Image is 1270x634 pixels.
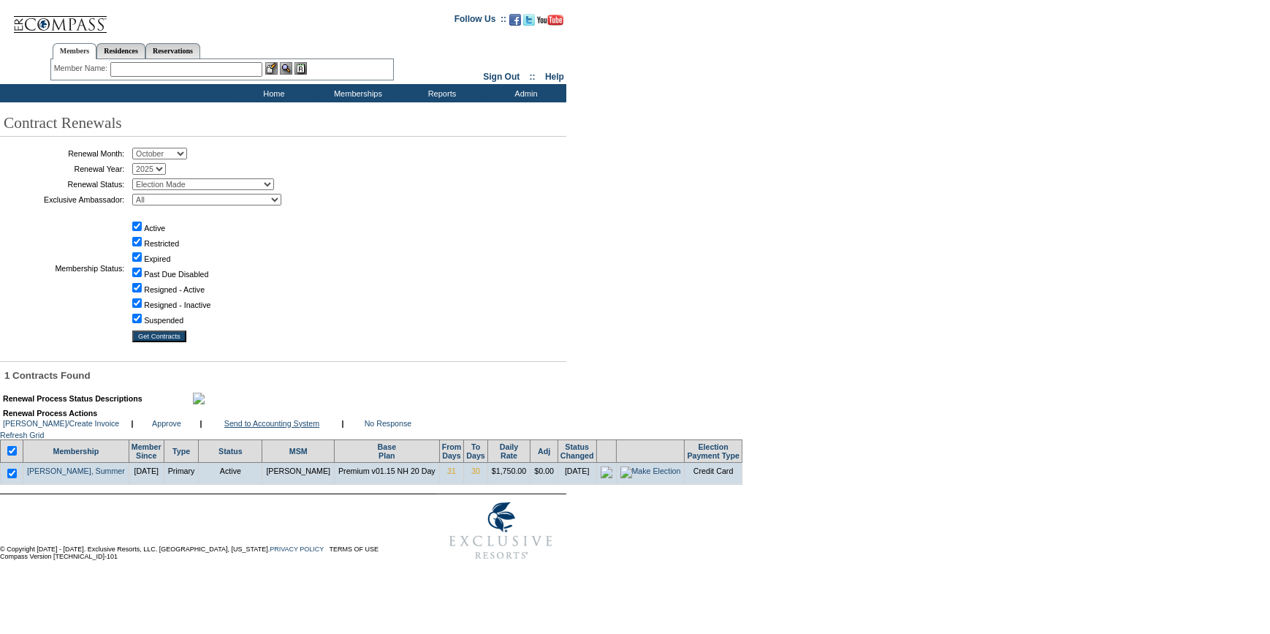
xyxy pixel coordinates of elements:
img: icon_electionmade.gif [601,467,612,478]
b: | [342,419,344,428]
a: StatusChanged [560,442,594,460]
td: $1,750.00 [487,462,530,484]
label: Past Due Disabled [144,270,208,279]
td: Premium v01.15 NH 20 Day [335,462,440,484]
a: Residences [96,43,145,59]
img: Compass Home [12,4,107,34]
span: 1 Contracts Found [4,370,91,381]
img: Follow us on Twitter [523,14,535,26]
img: Become our fan on Facebook [509,14,521,26]
a: TERMS OF USE [330,546,379,553]
a: Become our fan on Facebook [509,18,521,27]
a: MSM [289,447,308,456]
td: Reports [398,84,482,102]
td: [PERSON_NAME] [262,462,335,484]
a: Approve [152,419,181,428]
a: DailyRate [500,442,518,460]
a: [PERSON_NAME]/Create Invoice [3,419,119,428]
td: [DATE] [129,462,164,484]
td: Home [230,84,314,102]
label: Suspended [144,316,183,325]
td: Credit Card [685,462,742,484]
a: Members [53,43,97,59]
a: No Response [365,419,412,428]
label: Resigned - Inactive [144,301,210,309]
a: MemberSince [132,442,161,460]
img: View [280,62,292,75]
b: | [200,419,202,428]
input: Get Contracts [132,331,186,342]
td: Renewal Year: [4,163,124,175]
a: FromDays [442,442,462,460]
a: ElectionPayment Type [687,442,739,460]
td: Membership Status: [4,209,124,327]
td: Follow Us :: [455,12,506,30]
td: Primary [164,462,199,484]
a: Status [218,447,243,456]
td: Exclusive Ambassador: [4,194,124,205]
img: Exclusive Resorts [436,494,566,567]
a: Follow us on Twitter [523,18,535,27]
td: Memberships [314,84,398,102]
a: BasePlan [378,442,396,460]
td: [DATE] [558,462,596,484]
img: Make Election [620,467,681,478]
b: Renewal Process Actions [3,409,97,418]
img: Reservations [294,62,307,75]
td: $0.00 [531,462,558,484]
td: Active [199,462,262,484]
a: Membership [53,447,99,456]
a: Send to Accounting System [224,419,319,428]
a: Sign Out [483,72,520,82]
label: Restricted [144,239,179,248]
a: ToDays [466,442,484,460]
td: Renewal Status: [4,178,124,190]
img: maximize.gif [193,393,205,404]
a: [PERSON_NAME], Summer [27,467,125,475]
td: 31 [439,462,464,484]
td: Admin [482,84,566,102]
a: Subscribe to our YouTube Channel [537,18,563,27]
td: Renewal Month: [4,148,124,159]
b: | [132,419,134,428]
b: Renewal Process Status Descriptions [3,394,142,403]
a: Type [172,447,190,456]
div: Member Name: [54,62,110,75]
label: Expired [144,254,170,263]
img: Subscribe to our YouTube Channel [537,15,563,26]
span: Select/Deselect All [4,448,19,457]
img: b_edit.gif [265,62,278,75]
label: Resigned - Active [144,285,205,294]
span: :: [530,72,536,82]
label: Active [144,224,165,233]
td: 30 [464,462,487,484]
a: Reservations [145,43,200,59]
a: Help [545,72,564,82]
a: PRIVACY POLICY [270,546,324,553]
a: Adj [538,447,550,456]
